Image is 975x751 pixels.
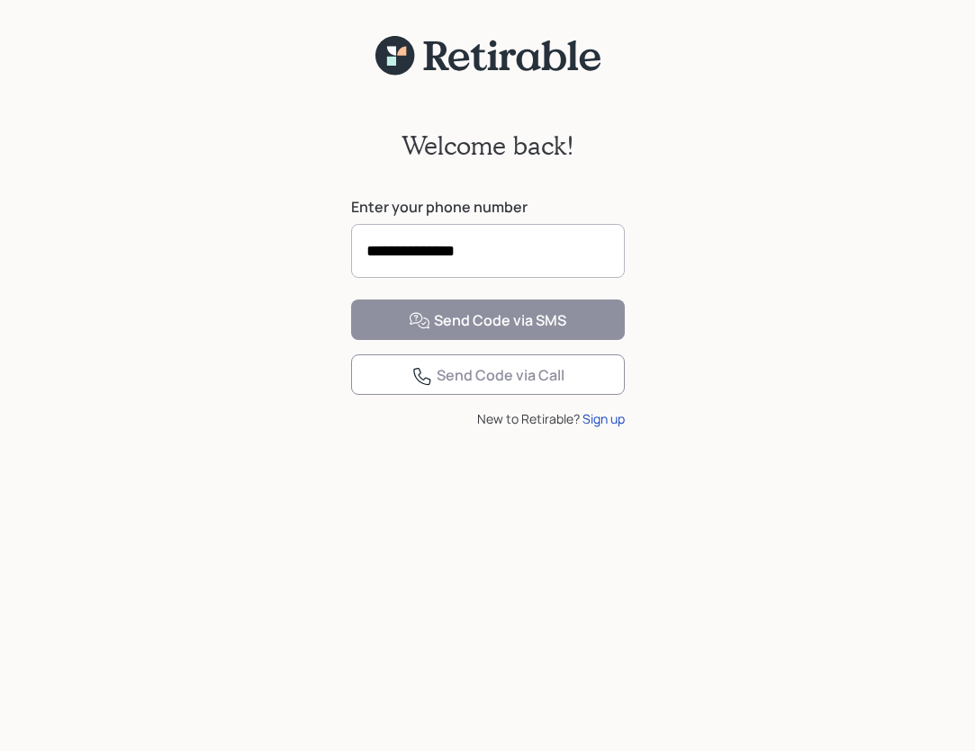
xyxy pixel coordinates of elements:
h2: Welcome back! [402,130,574,161]
div: Send Code via SMS [409,310,566,332]
label: Enter your phone number [351,197,625,217]
div: Sign up [582,409,625,428]
button: Send Code via Call [351,354,625,395]
button: Send Code via SMS [351,300,625,340]
div: Send Code via Call [411,365,564,387]
div: New to Retirable? [351,409,625,428]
